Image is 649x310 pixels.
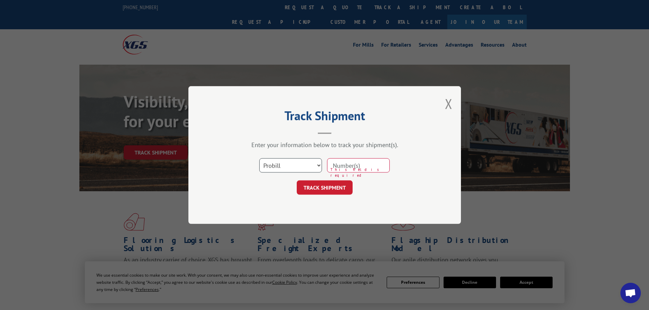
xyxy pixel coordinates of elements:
[327,158,390,173] input: Number(s)
[330,167,390,178] span: This field is required
[222,111,427,124] h2: Track Shipment
[222,141,427,149] div: Enter your information below to track your shipment(s).
[445,95,452,113] button: Close modal
[297,180,353,195] button: TRACK SHIPMENT
[620,283,641,303] div: Open chat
